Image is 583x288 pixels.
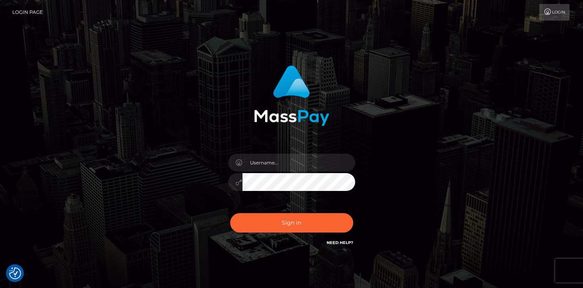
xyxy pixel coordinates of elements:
[254,65,329,126] img: MassPay Login
[242,154,355,172] input: Username...
[230,213,353,233] button: Sign in
[9,267,21,279] button: Consent Preferences
[9,267,21,279] img: Revisit consent button
[539,4,570,21] a: Login
[327,240,353,245] a: Need Help?
[12,4,43,21] a: Login Page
